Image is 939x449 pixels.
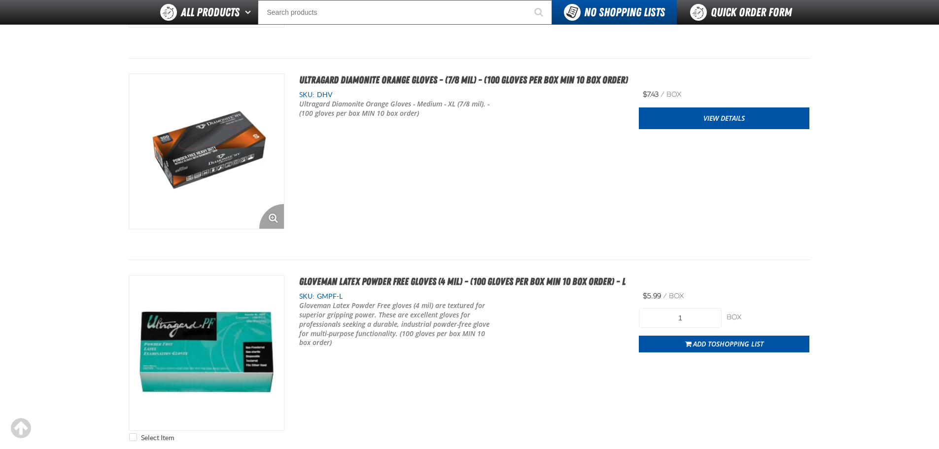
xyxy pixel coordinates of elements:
input: Product Quantity [639,308,722,328]
a: View Details [639,107,809,129]
span: GMPF-L [314,292,343,300]
label: Select Item [129,433,174,443]
button: Enlarge Product Image. Opens a popup [259,204,284,229]
div: box [727,313,809,322]
span: Add to [693,339,764,348]
span: box [666,90,681,99]
a: Gloveman Latex Powder Free Gloves (4 mil) - (100 gloves per box MIN 10 box order) - L [299,276,626,287]
: View Details of the Gloveman Latex Powder Free Gloves (4 mil) - (100 gloves per box MIN 10 box or... [129,276,284,430]
span: / [663,292,667,300]
input: Select Item [129,433,137,441]
span: No Shopping Lists [584,5,665,19]
img: Gloveman Latex Powder Free Gloves (4 mil) - (100 gloves per box MIN 10 box order) - L [129,276,284,430]
div: SKU: [299,292,625,301]
span: / [661,90,664,99]
button: Add toShopping List [639,336,809,352]
span: $5.99 [643,292,661,300]
span: DHV [314,91,333,99]
p: Ultragard Diamonite Orange Gloves - Medium - XL (7/8 mil). - (100 gloves per box MIN 10 box order) [299,100,494,118]
span: All Products [181,3,240,21]
p: Gloveman Latex Powder Free gloves (4 mil) are textured for superior gripping power. These are exc... [299,301,494,347]
span: $7.43 [643,90,659,99]
: View Details of the Ultragard Diamonite Orange Gloves - (7/8 mil) - (100 gloves per box MIN 10 bo... [129,74,284,229]
div: Scroll to the top [10,417,32,439]
img: Ultragard Diamonite Orange Gloves - (7/8 mil) - (100 gloves per box MIN 10 box order) [129,74,284,229]
span: box [669,292,684,300]
div: SKU: [299,90,625,100]
span: Shopping List [716,339,764,348]
a: Ultragard Diamonite Orange Gloves - (7/8 mil) - (100 gloves per box MIN 10 box order) [299,74,628,86]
